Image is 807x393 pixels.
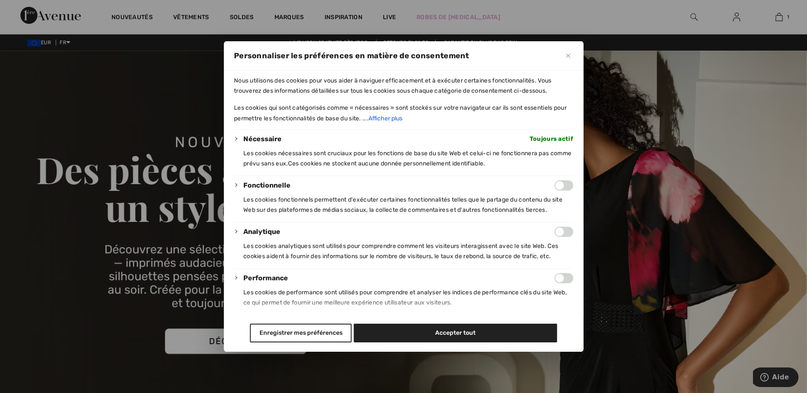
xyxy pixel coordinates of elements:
[243,288,573,308] p: Les cookies de performance sont utilisés pour comprendre et analyser les indices de performance c...
[243,273,288,283] button: Performance
[243,241,573,262] p: Les cookies analytiques sont utilisés pour comprendre comment les visiteurs interagissent avec le...
[563,51,573,61] button: Fermer
[554,273,573,283] input: Activer Performance
[243,134,282,144] button: Nécessaire
[354,324,557,342] button: Accepter tout
[243,227,280,237] button: Analytique
[234,76,573,96] p: Nous utilisons des cookies pour vous aider à naviguer efficacement et à exécuter certaines foncti...
[554,227,573,237] input: Activer Analytique
[243,195,573,215] p: Les cookies fonctionnels permettent d'exécuter certaines fonctionnalités telles que le partage du...
[224,41,583,352] div: Personnaliser les préférences en matière de consentement
[234,51,469,61] span: Personnaliser les préférences en matière de consentement
[368,113,403,124] button: Afficher plus
[554,180,573,191] input: Activer Fonctionnelle
[250,324,352,342] button: Enregistrer mes préférences
[19,6,36,14] span: Aide
[566,54,570,58] img: Close
[234,103,573,124] p: Les cookies qui sont catégorisés comme « nécessaires » sont stockés sur votre navigateur car ils ...
[243,180,291,191] button: Fonctionnelle
[530,134,573,144] span: Toujours actif
[243,148,573,169] p: Les cookies nécessaires sont cruciaux pour les fonctions de base du site Web et celui-ci ne fonct...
